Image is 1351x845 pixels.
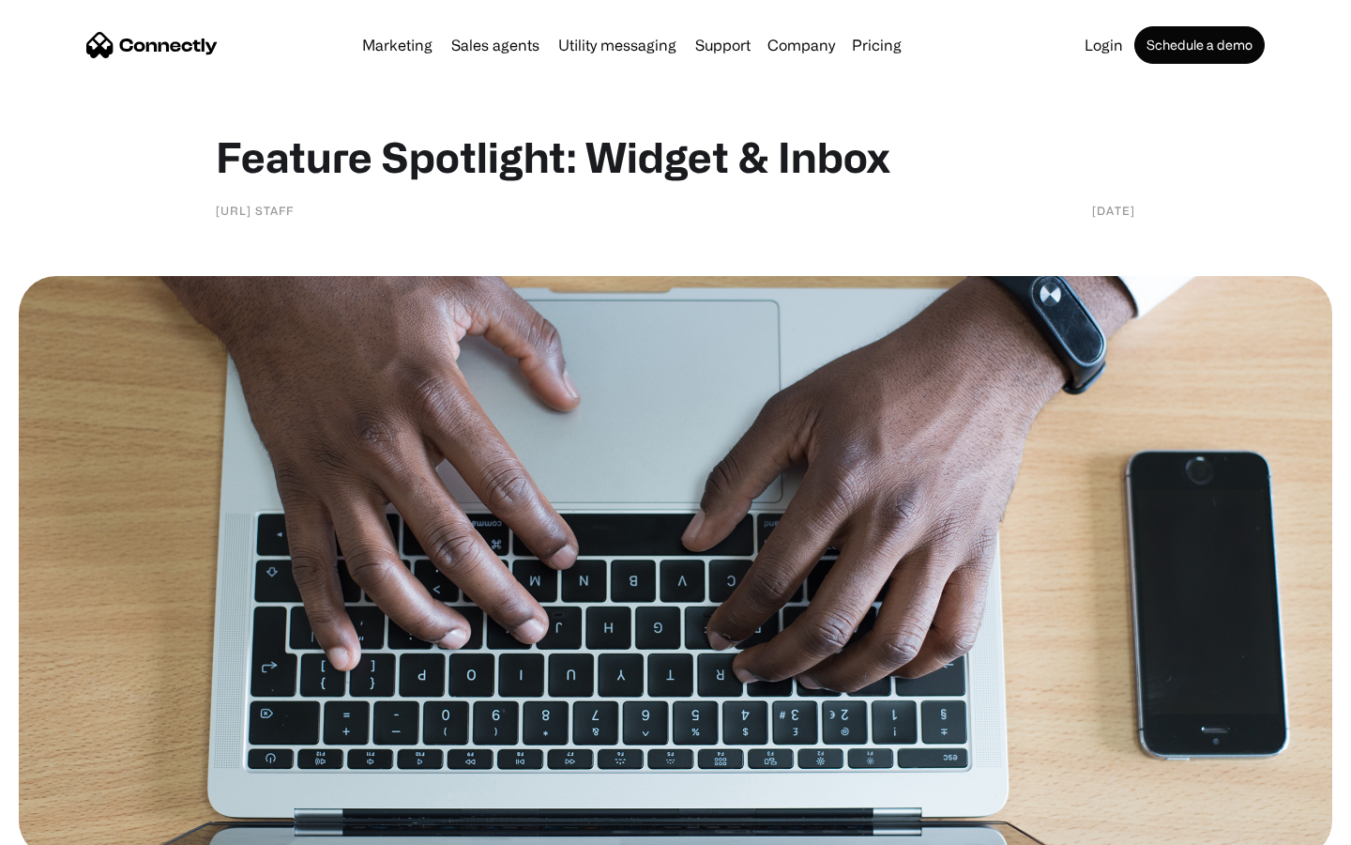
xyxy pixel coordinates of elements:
a: Support [688,38,758,53]
a: Login [1077,38,1131,53]
a: home [86,31,218,59]
div: [DATE] [1092,201,1135,220]
ul: Language list [38,812,113,838]
a: Marketing [355,38,440,53]
a: Schedule a demo [1134,26,1265,64]
a: Pricing [844,38,909,53]
div: Company [767,32,835,58]
div: [URL] staff [216,201,294,220]
aside: Language selected: English [19,812,113,838]
div: Company [762,32,841,58]
h1: Feature Spotlight: Widget & Inbox [216,131,1135,182]
a: Sales agents [444,38,547,53]
a: Utility messaging [551,38,684,53]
